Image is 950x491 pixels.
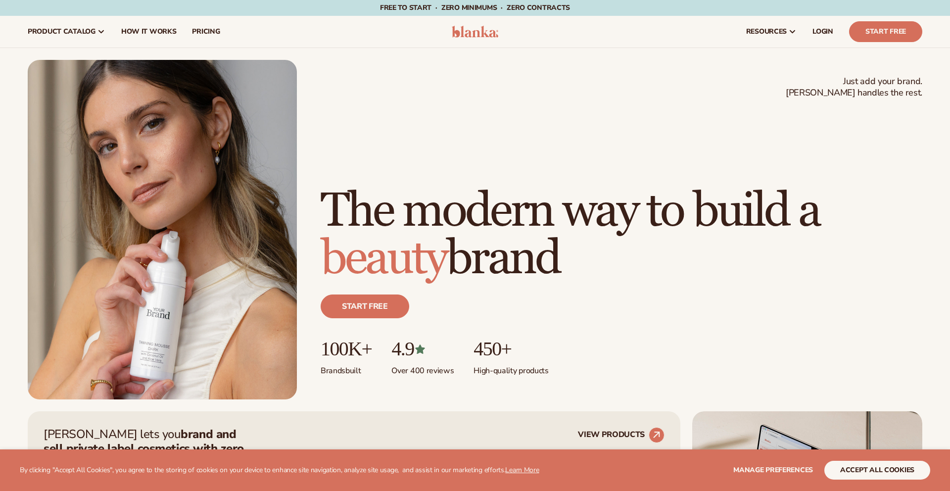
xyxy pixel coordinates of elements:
p: Over 400 reviews [391,360,454,376]
span: product catalog [28,28,95,36]
a: resources [738,16,805,48]
p: High-quality products [474,360,548,376]
a: LOGIN [805,16,841,48]
p: 4.9 [391,338,454,360]
button: Manage preferences [733,461,813,480]
a: How It Works [113,16,185,48]
p: Brands built [321,360,372,376]
p: 450+ [474,338,548,360]
span: Free to start · ZERO minimums · ZERO contracts [380,3,570,12]
a: product catalog [20,16,113,48]
span: pricing [192,28,220,36]
p: By clicking "Accept All Cookies", you agree to the storing of cookies on your device to enhance s... [20,466,539,475]
a: Learn More [505,465,539,475]
button: accept all cookies [824,461,930,480]
a: Start Free [849,21,922,42]
a: VIEW PRODUCTS [578,427,665,443]
span: How It Works [121,28,177,36]
span: Manage preferences [733,465,813,475]
a: Start free [321,295,409,318]
img: Female holding tanning mousse. [28,60,297,399]
img: logo [452,26,499,38]
strong: brand and sell private label cosmetics with zero hassle [44,426,244,471]
span: resources [746,28,787,36]
p: [PERSON_NAME] lets you —zero inventory, zero upfront costs, and we handle fulfillment for you. [44,427,256,484]
span: beauty [321,230,446,288]
span: LOGIN [812,28,833,36]
span: Just add your brand. [PERSON_NAME] handles the rest. [786,76,922,99]
a: pricing [184,16,228,48]
p: 100K+ [321,338,372,360]
h1: The modern way to build a brand [321,188,922,283]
